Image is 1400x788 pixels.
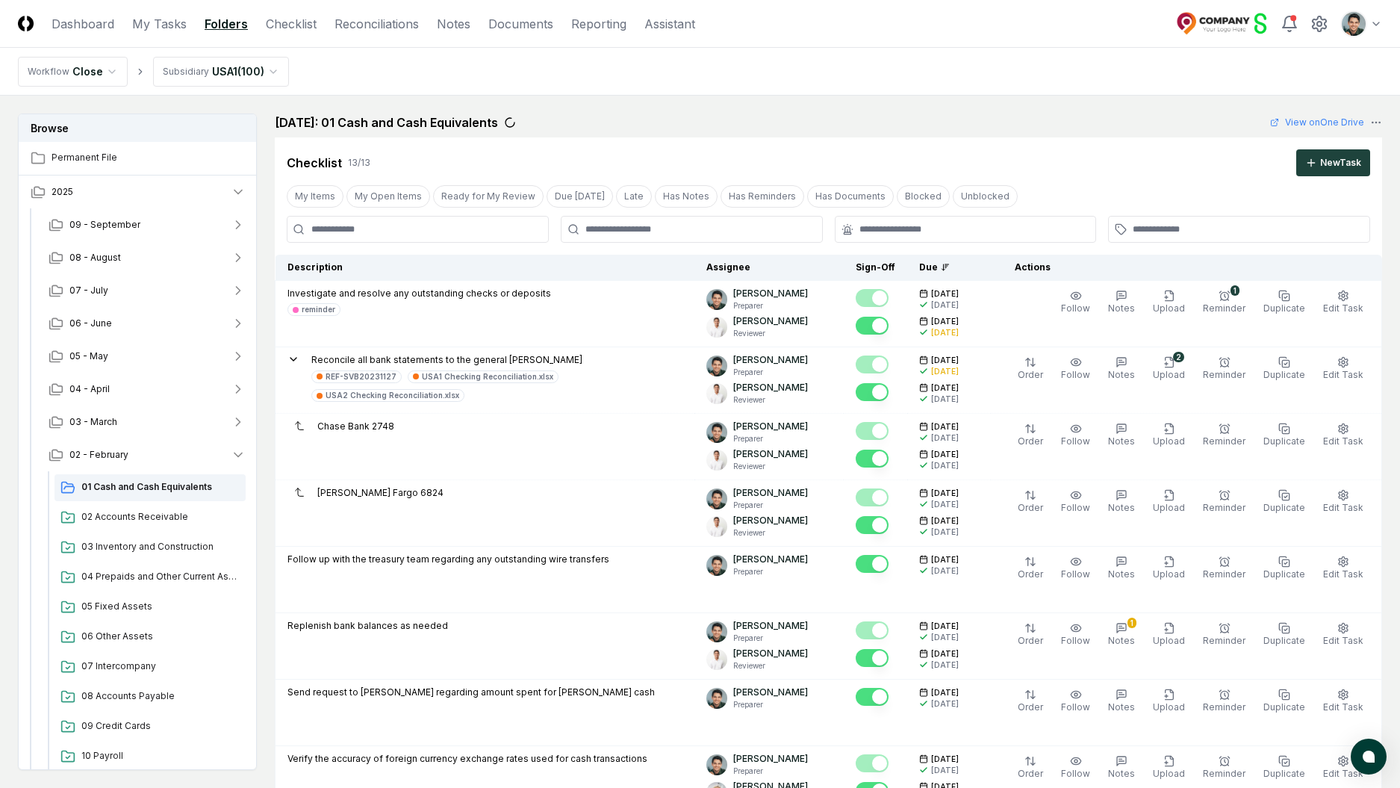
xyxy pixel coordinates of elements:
[1105,686,1138,717] button: Notes
[931,765,959,776] div: [DATE]
[1018,701,1043,713] span: Order
[807,185,894,208] button: Has Documents
[69,218,140,232] span: 09 - September
[18,16,34,31] img: Logo
[81,480,240,494] span: 01 Cash and Cash Equivalents
[856,383,889,401] button: Mark complete
[346,185,430,208] button: My Open Items
[733,699,808,710] p: Preparer
[1108,369,1135,380] span: Notes
[1270,116,1364,129] a: View onOne Drive
[931,327,959,338] div: [DATE]
[706,621,727,642] img: d09822cc-9b6d-4858-8d66-9570c114c672_298d096e-1de5-4289-afae-be4cc58aa7ae.png
[287,185,343,208] button: My Items
[1015,553,1046,584] button: Order
[1203,303,1245,314] span: Reminder
[69,415,117,429] span: 03 - March
[266,15,317,33] a: Checklist
[706,450,727,471] img: d09822cc-9b6d-4858-8d66-9570c114c672_b0bc35f1-fa8e-4ccc-bc23-b02c2d8c2b72.png
[1260,287,1308,318] button: Duplicate
[1150,353,1188,385] button: 2Upload
[1058,486,1093,518] button: Follow
[326,371,396,382] div: REF-SVB20231127
[1203,568,1245,580] span: Reminder
[1263,701,1305,713] span: Duplicate
[1320,553,1366,584] button: Edit Task
[931,660,959,671] div: [DATE]
[694,255,844,281] th: Assignee
[18,57,289,87] nav: breadcrumb
[37,307,258,340] button: 06 - June
[733,633,808,644] p: Preparer
[37,340,258,373] button: 05 - May
[276,255,695,281] th: Description
[1018,435,1043,447] span: Order
[931,515,959,527] span: [DATE]
[1150,287,1188,318] button: Upload
[1203,435,1245,447] span: Reminder
[1150,619,1188,651] button: Upload
[1260,752,1308,784] button: Duplicate
[1061,502,1090,513] span: Follow
[55,594,246,621] a: 05 Fixed Assets
[1260,686,1308,717] button: Duplicate
[69,382,110,396] span: 04 - April
[1105,752,1138,784] button: Notes
[1351,739,1387,775] button: atlas-launcher
[1323,369,1363,380] span: Edit Task
[931,300,959,311] div: [DATE]
[931,355,959,366] span: [DATE]
[1003,261,1370,274] div: Actions
[706,516,727,537] img: d09822cc-9b6d-4858-8d66-9570c114c672_b0bc35f1-fa8e-4ccc-bc23-b02c2d8c2b72.png
[37,406,258,438] button: 03 - March
[733,752,808,766] p: [PERSON_NAME]
[571,15,626,33] a: Reporting
[1105,486,1138,518] button: Notes
[287,686,655,699] p: Send request to [PERSON_NAME] regarding amount spent for [PERSON_NAME] cash
[55,683,246,710] a: 08 Accounts Payable
[919,261,979,274] div: Due
[733,314,808,328] p: [PERSON_NAME]
[733,433,808,444] p: Preparer
[81,749,240,763] span: 10 Payroll
[1058,619,1093,651] button: Follow
[287,287,551,300] p: Investigate and resolve any outstanding checks or deposits
[1153,768,1185,779] span: Upload
[1260,553,1308,584] button: Duplicate
[19,176,258,208] button: 2025
[311,353,682,367] p: Reconcile all bank statements to the general [PERSON_NAME]
[433,185,544,208] button: Ready for My Review
[733,619,808,633] p: [PERSON_NAME]
[37,274,258,307] button: 07 - July
[721,185,804,208] button: Has Reminders
[55,624,246,651] a: 06 Other Assets
[19,142,258,175] a: Permanent File
[1260,619,1308,651] button: Duplicate
[1153,701,1185,713] span: Upload
[1015,752,1046,784] button: Order
[547,185,613,208] button: Due Today
[733,660,808,671] p: Reviewer
[897,185,950,208] button: Blocked
[326,390,459,401] div: USA2 Checking Reconciliation.xlsx
[287,752,647,766] p: Verify the accuracy of foreign currency exchange rates used for cash transactions
[1200,619,1248,651] button: Reminder
[81,570,240,583] span: 04 Prepaids and Other Current Assets
[856,450,889,468] button: Mark complete
[931,499,959,510] div: [DATE]
[953,185,1018,208] button: Unblocked
[1015,486,1046,518] button: Order
[856,289,889,307] button: Mark complete
[1323,435,1363,447] span: Edit Task
[81,510,240,524] span: 02 Accounts Receivable
[733,766,808,777] p: Preparer
[733,353,808,367] p: [PERSON_NAME]
[1061,701,1090,713] span: Follow
[1105,287,1138,318] button: Notes
[163,65,209,78] div: Subsidiary
[1018,768,1043,779] span: Order
[1108,635,1135,646] span: Notes
[81,600,240,613] span: 05 Fixed Assets
[706,688,727,709] img: d09822cc-9b6d-4858-8d66-9570c114c672_298d096e-1de5-4289-afae-be4cc58aa7ae.png
[733,394,808,406] p: Reviewer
